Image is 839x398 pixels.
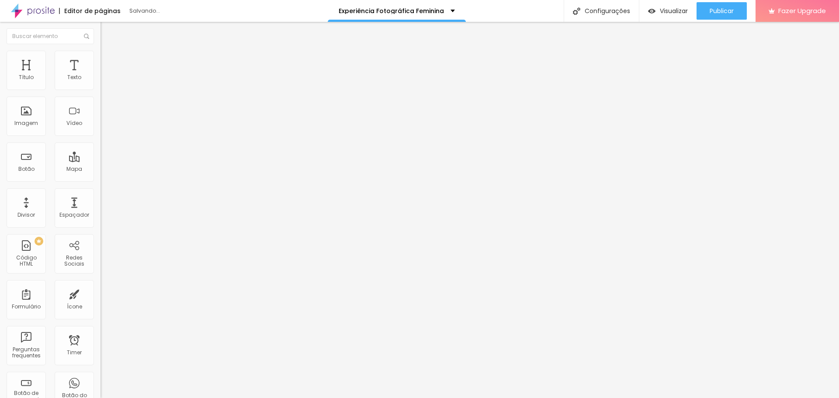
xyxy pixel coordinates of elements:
div: Divisor [17,212,35,218]
button: Visualizar [639,2,697,20]
iframe: Editor [101,22,839,398]
div: Botão [18,166,35,172]
div: Formulário [12,304,41,310]
p: Experiência Fotográfica Feminina [339,8,444,14]
div: Timer [67,350,82,356]
img: view-1.svg [648,7,655,15]
input: Buscar elemento [7,28,94,44]
div: Mapa [66,166,82,172]
div: Espaçador [59,212,89,218]
img: Icone [573,7,580,15]
div: Redes Sociais [57,255,91,267]
div: Texto [67,74,81,80]
span: Visualizar [660,7,688,14]
span: Publicar [710,7,734,14]
div: Salvando... [129,8,230,14]
span: Fazer Upgrade [778,7,826,14]
div: Código HTML [9,255,43,267]
img: Icone [84,34,89,39]
div: Título [19,74,34,80]
div: Vídeo [66,120,82,126]
button: Publicar [697,2,747,20]
div: Ícone [67,304,82,310]
div: Perguntas frequentes [9,346,43,359]
div: Editor de páginas [59,8,121,14]
div: Imagem [14,120,38,126]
